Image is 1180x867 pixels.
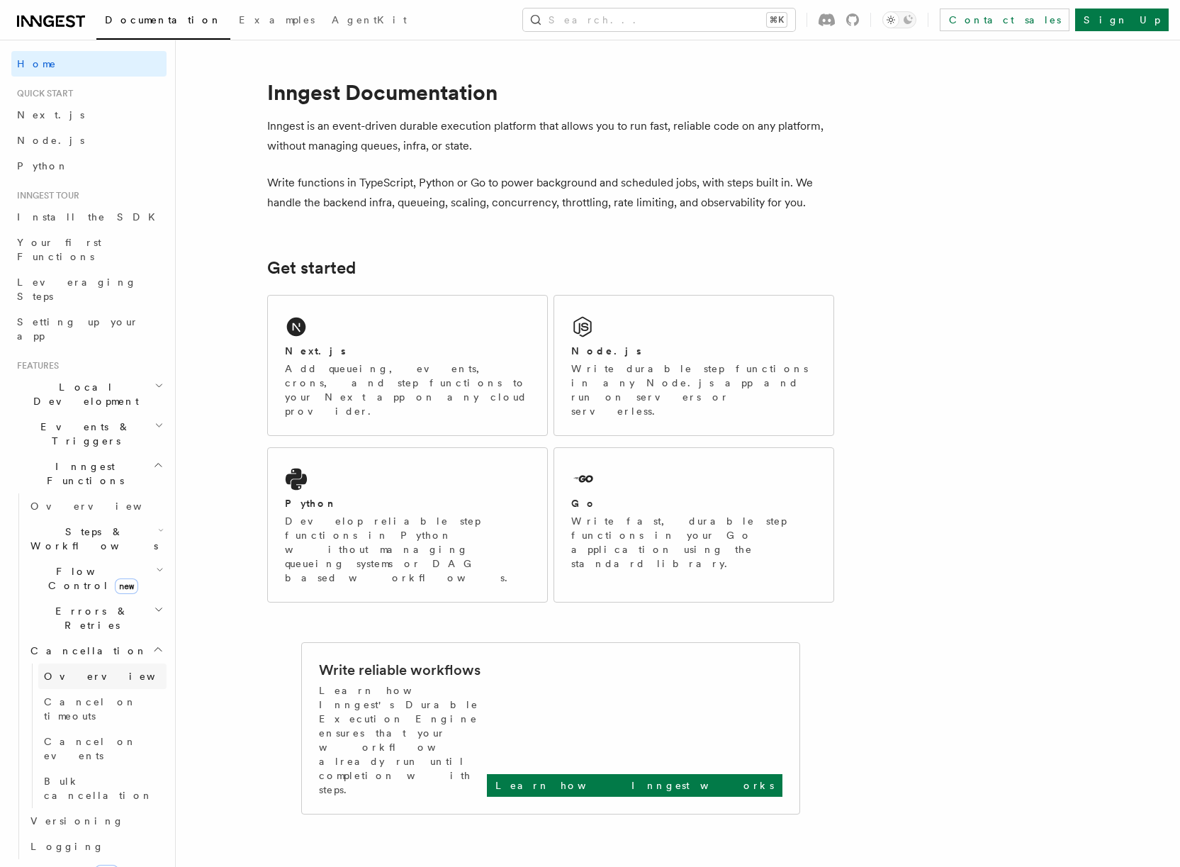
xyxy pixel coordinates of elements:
a: Your first Functions [11,230,167,269]
button: Toggle dark mode [882,11,916,28]
button: Search...⌘K [523,9,795,31]
p: Write fast, durable step functions in your Go application using the standard library. [571,514,816,571]
a: Next.jsAdd queueing, events, crons, and step functions to your Next app on any cloud provider. [267,295,548,436]
button: Inngest Functions [11,454,167,493]
a: Get started [267,258,356,278]
span: Documentation [105,14,222,26]
a: Overview [38,664,167,689]
span: Versioning [30,815,124,827]
p: Add queueing, events, crons, and step functions to your Next app on any cloud provider. [285,362,530,418]
h2: Python [285,496,337,510]
div: Cancellation [25,664,167,808]
button: Events & Triggers [11,414,167,454]
span: Errors & Retries [25,604,154,632]
div: Inngest Functions [11,493,167,859]
span: Logging [30,841,104,852]
span: Install the SDK [17,211,164,223]
button: Cancellation [25,638,167,664]
kbd: ⌘K [767,13,787,27]
a: GoWrite fast, durable step functions in your Go application using the standard library. [554,447,834,603]
span: Your first Functions [17,237,101,262]
a: Sign Up [1075,9,1169,31]
span: Setting up your app [17,316,139,342]
span: Home [17,57,57,71]
a: Cancel on timeouts [38,689,167,729]
a: Cancel on events [38,729,167,768]
h2: Go [571,496,597,510]
p: Write functions in TypeScript, Python or Go to power background and scheduled jobs, with steps bu... [267,173,834,213]
a: Node.js [11,128,167,153]
p: Learn how Inngest works [495,778,774,793]
a: Contact sales [940,9,1069,31]
span: Quick start [11,88,73,99]
span: Node.js [17,135,84,146]
a: Overview [25,493,167,519]
span: Next.js [17,109,84,121]
button: Flow Controlnew [25,559,167,598]
a: Leveraging Steps [11,269,167,309]
span: Cancel on timeouts [44,696,137,722]
p: Develop reliable step functions in Python without managing queueing systems or DAG based workflows. [285,514,530,585]
a: Examples [230,4,323,38]
a: Python [11,153,167,179]
p: Learn how Inngest's Durable Execution Engine ensures that your workflow already run until complet... [319,683,487,797]
a: AgentKit [323,4,415,38]
button: Errors & Retries [25,598,167,638]
span: Cancel on events [44,736,137,761]
span: Python [17,160,69,172]
span: Examples [239,14,315,26]
span: AgentKit [332,14,407,26]
a: Bulk cancellation [38,768,167,808]
span: Leveraging Steps [17,276,137,302]
a: Logging [25,834,167,859]
h1: Inngest Documentation [267,79,834,105]
a: Learn how Inngest works [487,774,782,797]
span: Features [11,360,59,371]
span: new [115,578,138,594]
h2: Node.js [571,344,641,358]
p: Write durable step functions in any Node.js app and run on servers or serverless. [571,362,816,418]
span: Flow Control [25,564,156,593]
button: Steps & Workflows [25,519,167,559]
a: Setting up your app [11,309,167,349]
a: Documentation [96,4,230,40]
span: Inngest tour [11,190,79,201]
span: Overview [44,671,190,682]
button: Local Development [11,374,167,414]
span: Bulk cancellation [44,776,153,801]
span: Local Development [11,380,154,408]
span: Overview [30,500,176,512]
p: Inngest is an event-driven durable execution platform that allows you to run fast, reliable code ... [267,116,834,156]
span: Steps & Workflows [25,525,158,553]
a: Versioning [25,808,167,834]
span: Inngest Functions [11,459,153,488]
span: Events & Triggers [11,420,154,448]
a: Next.js [11,102,167,128]
h2: Next.js [285,344,346,358]
a: PythonDevelop reliable step functions in Python without managing queueing systems or DAG based wo... [267,447,548,603]
a: Home [11,51,167,77]
span: Cancellation [25,644,147,658]
a: Install the SDK [11,204,167,230]
h2: Write reliable workflows [319,660,481,680]
a: Node.jsWrite durable step functions in any Node.js app and run on servers or serverless. [554,295,834,436]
